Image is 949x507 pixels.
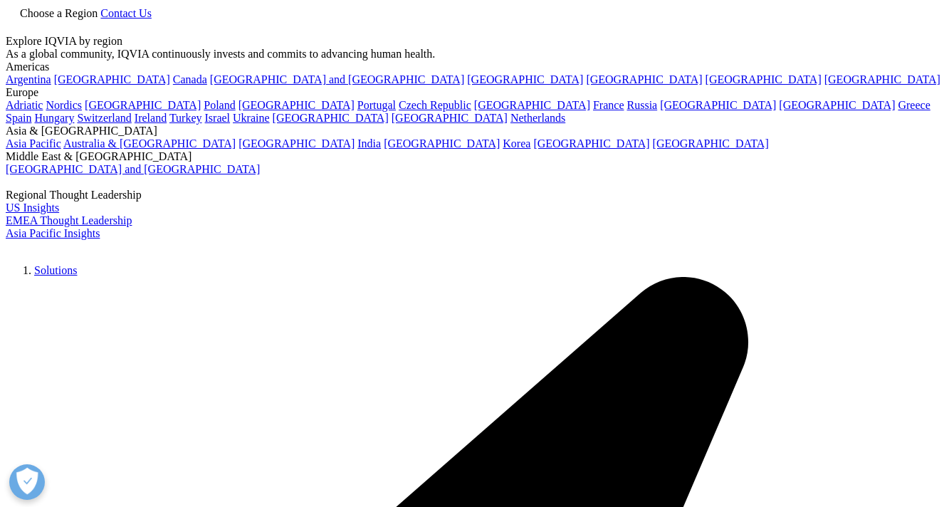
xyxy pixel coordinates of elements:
[20,7,98,19] span: Choose a Region
[85,99,201,111] a: [GEOGRAPHIC_DATA]
[653,137,769,150] a: [GEOGRAPHIC_DATA]
[273,112,389,124] a: [GEOGRAPHIC_DATA]
[238,137,355,150] a: [GEOGRAPHIC_DATA]
[357,137,381,150] a: India
[238,99,355,111] a: [GEOGRAPHIC_DATA]
[779,99,895,111] a: [GEOGRAPHIC_DATA]
[510,112,565,124] a: Netherlands
[533,137,649,150] a: [GEOGRAPHIC_DATA]
[384,137,500,150] a: [GEOGRAPHIC_DATA]
[6,86,943,99] div: Europe
[173,73,207,85] a: Canada
[474,99,590,111] a: [GEOGRAPHIC_DATA]
[467,73,583,85] a: [GEOGRAPHIC_DATA]
[586,73,702,85] a: [GEOGRAPHIC_DATA]
[6,150,943,163] div: Middle East & [GEOGRAPHIC_DATA]
[898,99,930,111] a: Greece
[6,112,31,124] a: Spain
[6,48,943,61] div: As a global community, IQVIA continuously invests and commits to advancing human health.
[6,189,943,202] div: Regional Thought Leadership
[34,264,77,276] a: Solutions
[204,99,235,111] a: Poland
[210,73,464,85] a: [GEOGRAPHIC_DATA] and [GEOGRAPHIC_DATA]
[6,163,260,175] a: [GEOGRAPHIC_DATA] and [GEOGRAPHIC_DATA]
[627,99,658,111] a: Russia
[77,112,131,124] a: Switzerland
[233,112,270,124] a: Ukraine
[660,99,776,111] a: [GEOGRAPHIC_DATA]
[135,112,167,124] a: Ireland
[824,73,940,85] a: [GEOGRAPHIC_DATA]
[6,214,132,226] a: EMEA Thought Leadership
[6,61,943,73] div: Americas
[6,99,43,111] a: Adriatic
[6,227,100,239] a: Asia Pacific Insights
[503,137,530,150] a: Korea
[169,112,202,124] a: Turkey
[706,73,822,85] a: [GEOGRAPHIC_DATA]
[6,35,943,48] div: Explore IQVIA by region
[593,99,624,111] a: France
[399,99,471,111] a: Czech Republic
[205,112,231,124] a: Israel
[6,125,943,137] div: Asia & [GEOGRAPHIC_DATA]
[34,112,74,124] a: Hungary
[392,112,508,124] a: [GEOGRAPHIC_DATA]
[100,7,152,19] a: Contact Us
[357,99,396,111] a: Portugal
[6,73,51,85] a: Argentina
[9,464,45,500] button: Open Preferences
[63,137,236,150] a: Australia & [GEOGRAPHIC_DATA]
[6,137,61,150] a: Asia Pacific
[6,202,59,214] a: US Insights
[46,99,82,111] a: Nordics
[54,73,170,85] a: [GEOGRAPHIC_DATA]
